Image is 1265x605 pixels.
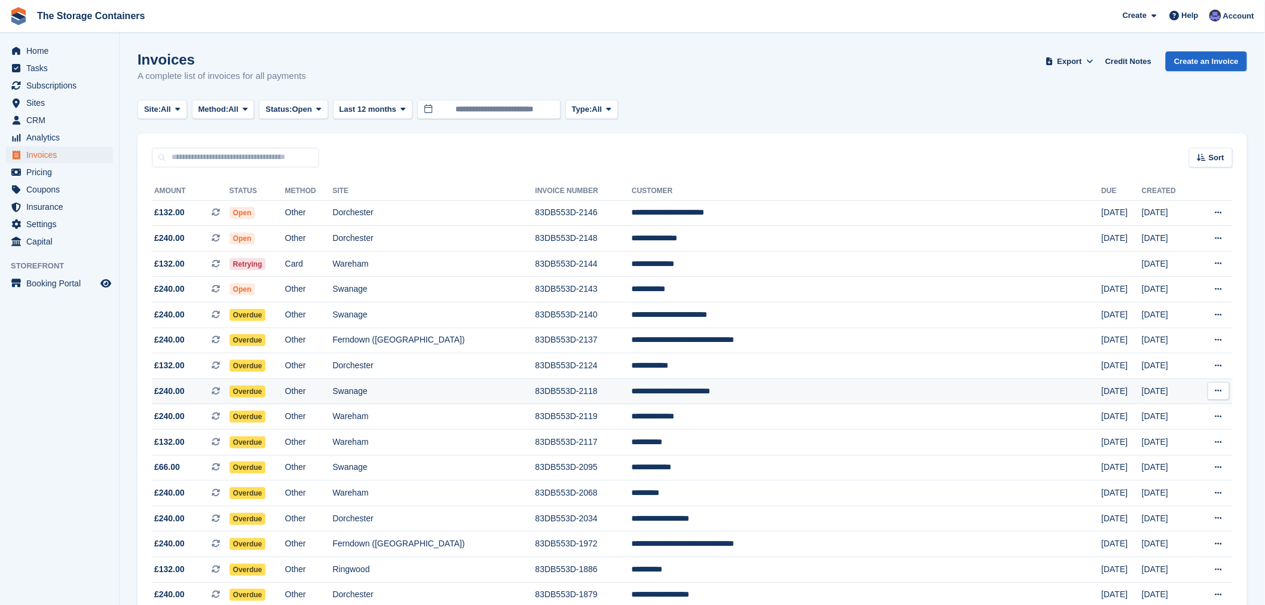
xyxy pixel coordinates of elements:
span: Overdue [230,487,266,499]
span: Overdue [230,360,266,372]
span: Type: [572,103,592,115]
td: [DATE] [1102,481,1142,506]
td: 83DB553D-2143 [535,277,631,302]
td: Other [285,404,333,430]
td: Card [285,251,333,277]
td: 83DB553D-2117 [535,430,631,456]
a: menu [6,275,113,292]
td: Other [285,277,333,302]
td: [DATE] [1142,506,1194,531]
td: [DATE] [1142,328,1194,353]
td: Other [285,557,333,583]
td: Other [285,200,333,226]
td: [DATE] [1102,353,1142,379]
span: £240.00 [154,283,185,295]
span: Last 12 months [340,103,396,115]
td: 83DB553D-2095 [535,455,631,481]
span: £240.00 [154,334,185,346]
td: [DATE] [1102,506,1142,531]
td: Wareham [332,404,535,430]
span: £240.00 [154,487,185,499]
a: menu [6,146,113,163]
td: [DATE] [1142,481,1194,506]
span: Invoices [26,146,98,163]
td: [DATE] [1142,531,1194,557]
span: Overdue [230,589,266,601]
td: Dorchester [332,200,535,226]
td: [DATE] [1142,200,1194,226]
th: Invoice Number [535,182,631,201]
span: Settings [26,216,98,233]
span: Create [1123,10,1147,22]
span: Pricing [26,164,98,181]
th: Customer [632,182,1102,201]
a: Preview store [99,276,113,291]
span: Overdue [230,309,266,321]
td: Dorchester [332,353,535,379]
td: [DATE] [1142,378,1194,404]
td: [DATE] [1102,404,1142,430]
span: All [228,103,239,115]
a: menu [6,60,113,77]
span: All [592,103,602,115]
td: 83DB553D-2118 [535,378,631,404]
span: Sites [26,94,98,111]
span: £240.00 [154,232,185,245]
span: Booking Portal [26,275,98,292]
th: Created [1142,182,1194,201]
button: Export [1043,51,1096,71]
span: £132.00 [154,258,185,270]
button: Site: All [137,100,187,120]
span: Export [1058,56,1082,68]
h1: Invoices [137,51,306,68]
td: Dorchester [332,226,535,252]
p: A complete list of invoices for all payments [137,69,306,83]
span: £240.00 [154,537,185,550]
span: Site: [144,103,161,115]
a: menu [6,164,113,181]
span: All [161,103,171,115]
a: menu [6,42,113,59]
span: £240.00 [154,410,185,423]
span: Open [230,283,255,295]
a: menu [6,233,113,250]
button: Method: All [192,100,255,120]
td: [DATE] [1102,277,1142,302]
td: 83DB553D-2148 [535,226,631,252]
td: Ferndown ([GEOGRAPHIC_DATA]) [332,531,535,557]
a: Credit Notes [1101,51,1156,71]
td: 83DB553D-2140 [535,302,631,328]
span: £240.00 [154,385,185,398]
a: menu [6,94,113,111]
td: Swanage [332,277,535,302]
span: CRM [26,112,98,129]
span: Coupons [26,181,98,198]
span: £132.00 [154,563,185,576]
span: Retrying [230,258,266,270]
th: Due [1102,182,1142,201]
td: [DATE] [1102,226,1142,252]
span: Storefront [11,260,119,272]
span: Account [1223,10,1254,22]
td: Ferndown ([GEOGRAPHIC_DATA]) [332,328,535,353]
span: Analytics [26,129,98,146]
th: Method [285,182,333,201]
span: Open [230,207,255,219]
td: 83DB553D-2034 [535,506,631,531]
span: Help [1182,10,1199,22]
td: [DATE] [1102,531,1142,557]
td: [DATE] [1102,302,1142,328]
td: [DATE] [1142,455,1194,481]
td: Wareham [332,430,535,456]
td: [DATE] [1102,378,1142,404]
td: 83DB553D-2068 [535,481,631,506]
td: Other [285,353,333,379]
td: Ringwood [332,557,535,583]
a: Create an Invoice [1166,51,1247,71]
td: Swanage [332,302,535,328]
td: 83DB553D-2146 [535,200,631,226]
span: £240.00 [154,308,185,321]
td: Other [285,506,333,531]
a: The Storage Containers [32,6,149,26]
td: Other [285,531,333,557]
